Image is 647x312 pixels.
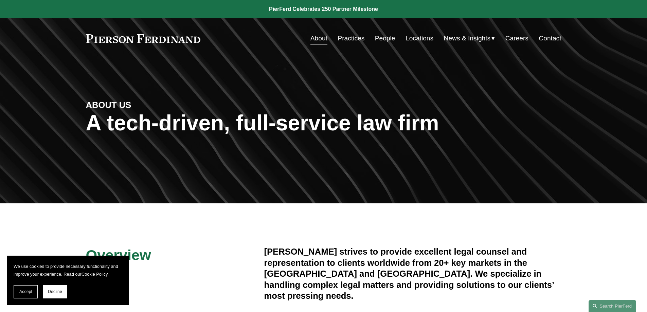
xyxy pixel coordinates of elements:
[310,32,327,45] a: About
[82,272,108,277] a: Cookie Policy
[444,33,491,44] span: News & Insights
[14,285,38,298] button: Accept
[589,300,636,312] a: Search this site
[86,247,151,263] span: Overview
[338,32,364,45] a: Practices
[444,32,495,45] a: folder dropdown
[264,246,561,301] h4: [PERSON_NAME] strives to provide excellent legal counsel and representation to clients worldwide ...
[86,111,561,135] h1: A tech-driven, full-service law firm
[48,289,62,294] span: Decline
[406,32,433,45] a: Locations
[43,285,67,298] button: Decline
[539,32,561,45] a: Contact
[86,100,131,110] strong: ABOUT US
[375,32,395,45] a: People
[7,256,129,305] section: Cookie banner
[505,32,528,45] a: Careers
[19,289,32,294] span: Accept
[14,262,122,278] p: We use cookies to provide necessary functionality and improve your experience. Read our .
